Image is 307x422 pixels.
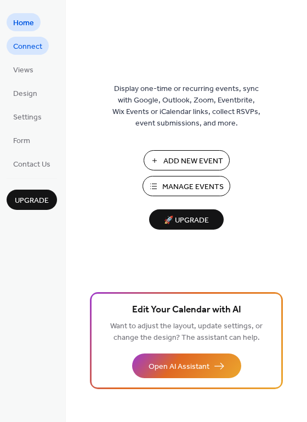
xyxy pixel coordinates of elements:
a: Contact Us [7,155,57,173]
span: Form [13,135,30,147]
span: Edit Your Calendar with AI [132,303,241,318]
a: Design [7,84,44,102]
span: Design [13,88,37,100]
a: Home [7,13,41,31]
span: Settings [13,112,42,123]
button: Open AI Assistant [132,353,241,378]
span: Display one-time or recurring events, sync with Google, Outlook, Zoom, Eventbrite, Wix Events or ... [112,83,260,129]
a: Form [7,131,37,149]
button: Upgrade [7,190,57,210]
span: Want to adjust the layout, update settings, or change the design? The assistant can help. [110,319,263,345]
span: Views [13,65,33,76]
span: Connect [13,41,42,53]
button: 🚀 Upgrade [149,209,224,230]
span: Open AI Assistant [149,361,209,373]
button: Add New Event [144,150,230,170]
span: Home [13,18,34,29]
span: Manage Events [162,181,224,193]
a: Settings [7,107,48,126]
span: Add New Event [163,156,223,167]
span: 🚀 Upgrade [156,213,217,228]
span: Contact Us [13,159,50,170]
a: Connect [7,37,49,55]
button: Manage Events [143,176,230,196]
a: Views [7,60,40,78]
span: Upgrade [15,195,49,207]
